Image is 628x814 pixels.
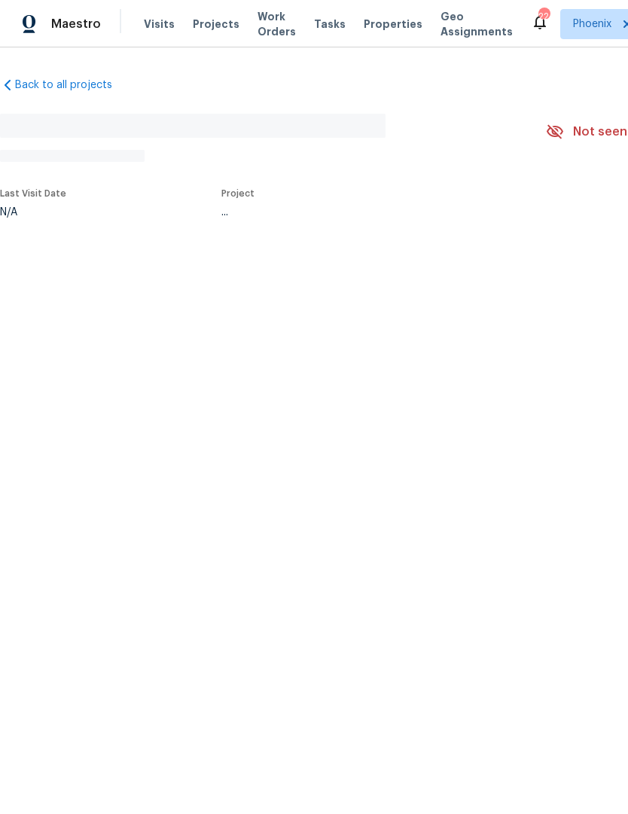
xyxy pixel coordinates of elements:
[221,207,511,218] div: ...
[538,9,549,24] div: 22
[51,17,101,32] span: Maestro
[364,17,422,32] span: Properties
[258,9,296,39] span: Work Orders
[573,17,611,32] span: Phoenix
[144,17,175,32] span: Visits
[221,189,255,198] span: Project
[441,9,513,39] span: Geo Assignments
[193,17,239,32] span: Projects
[314,19,346,29] span: Tasks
